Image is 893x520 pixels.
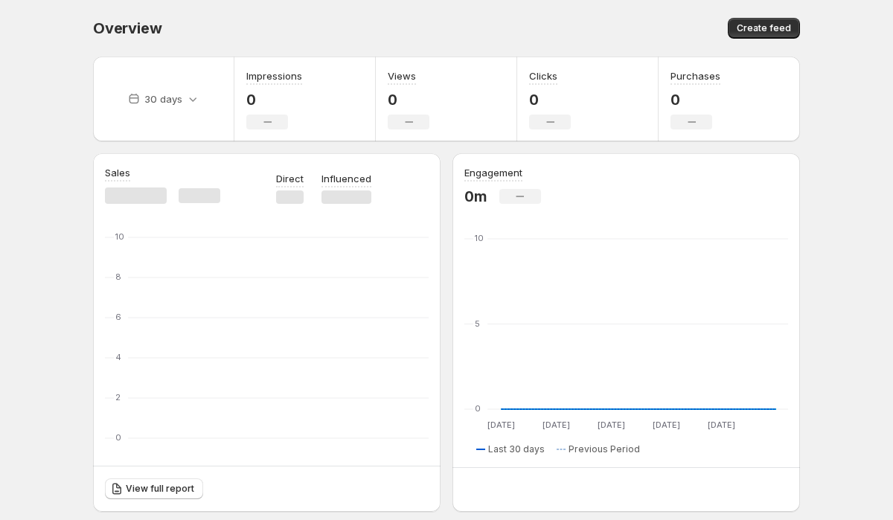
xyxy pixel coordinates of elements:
[475,233,484,243] text: 10
[464,187,487,205] p: 0m
[487,420,515,430] text: [DATE]
[93,19,161,37] span: Overview
[475,318,480,329] text: 5
[115,272,121,282] text: 8
[115,432,121,443] text: 0
[542,420,570,430] text: [DATE]
[529,68,557,83] h3: Clicks
[321,171,371,186] p: Influenced
[598,420,625,430] text: [DATE]
[653,420,680,430] text: [DATE]
[569,443,640,455] span: Previous Period
[737,22,791,34] span: Create feed
[475,403,481,414] text: 0
[246,91,302,109] p: 0
[708,420,735,430] text: [DATE]
[670,68,720,83] h3: Purchases
[126,483,194,495] span: View full report
[115,312,121,322] text: 6
[105,478,203,499] a: View full report
[115,392,121,402] text: 2
[144,92,182,106] p: 30 days
[529,91,571,109] p: 0
[115,352,121,362] text: 4
[488,443,545,455] span: Last 30 days
[276,171,304,186] p: Direct
[115,231,124,242] text: 10
[388,91,429,109] p: 0
[464,165,522,180] h3: Engagement
[105,165,130,180] h3: Sales
[670,91,720,109] p: 0
[388,68,416,83] h3: Views
[246,68,302,83] h3: Impressions
[728,18,800,39] button: Create feed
